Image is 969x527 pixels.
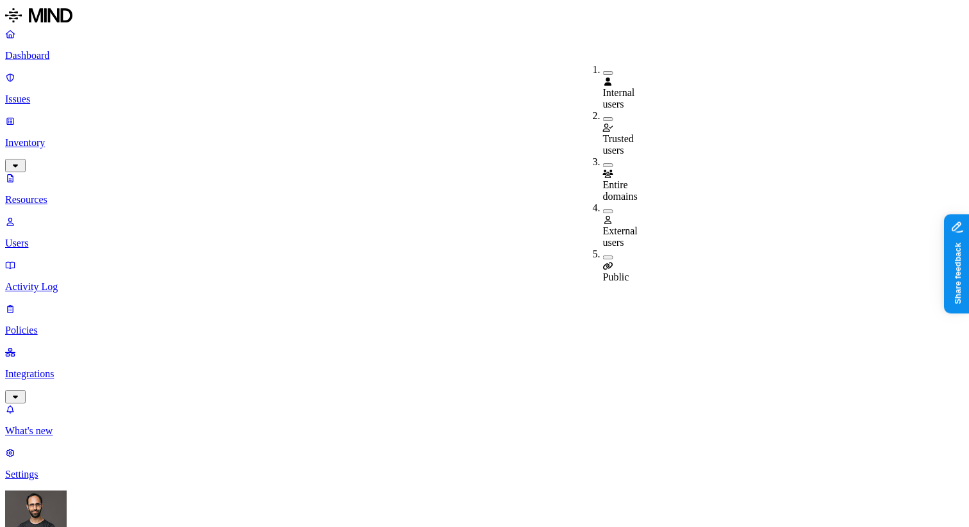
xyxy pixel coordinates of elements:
[5,216,964,249] a: Users
[603,225,638,248] span: External users
[5,368,964,380] p: Integrations
[5,447,964,480] a: Settings
[5,346,964,401] a: Integrations
[5,325,964,336] p: Policies
[5,425,964,437] p: What's new
[5,72,964,105] a: Issues
[5,403,964,437] a: What's new
[603,272,629,282] span: Public
[5,469,964,480] p: Settings
[603,179,638,202] span: Entire domains
[5,172,964,206] a: Resources
[603,133,634,156] span: Trusted users
[5,28,964,61] a: Dashboard
[5,194,964,206] p: Resources
[5,238,964,249] p: Users
[5,50,964,61] p: Dashboard
[5,93,964,105] p: Issues
[603,87,635,109] span: Internal users
[5,303,964,336] a: Policies
[5,259,964,293] a: Activity Log
[5,5,964,28] a: MIND
[5,115,964,170] a: Inventory
[5,281,964,293] p: Activity Log
[5,137,964,149] p: Inventory
[5,5,72,26] img: MIND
